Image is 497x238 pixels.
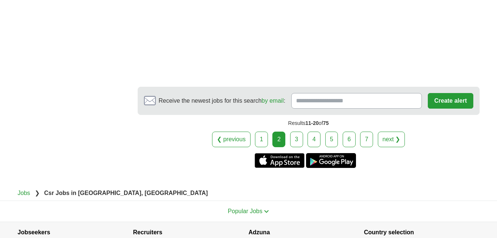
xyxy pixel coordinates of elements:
a: 6 [343,132,356,147]
div: Results of [138,115,480,132]
span: 75 [323,120,329,126]
a: Get the iPhone app [255,153,305,168]
a: Jobs [18,190,30,196]
img: toggle icon [264,210,269,213]
a: 1 [255,132,268,147]
strong: Csr Jobs in [GEOGRAPHIC_DATA], [GEOGRAPHIC_DATA] [44,190,208,196]
span: Receive the newest jobs for this search : [159,96,285,105]
a: 4 [308,132,320,147]
span: ❯ [35,190,40,196]
a: 3 [290,132,303,147]
a: by email [262,97,284,104]
span: Popular Jobs [228,208,262,214]
a: 5 [325,132,338,147]
button: Create alert [428,93,473,109]
a: Get the Android app [306,153,356,168]
a: ❮ previous [212,132,251,147]
div: 2 [272,132,285,147]
span: 11-20 [305,120,319,126]
a: 7 [360,132,373,147]
a: next ❯ [378,132,405,147]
